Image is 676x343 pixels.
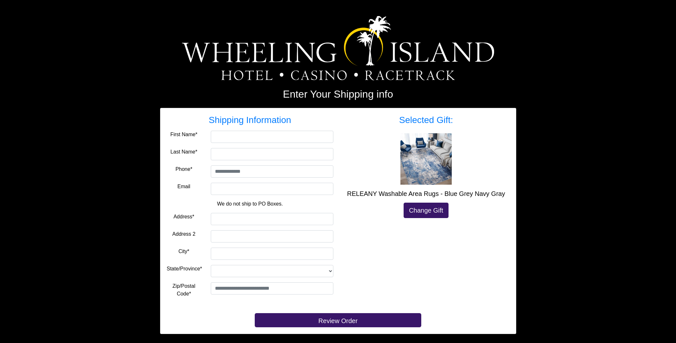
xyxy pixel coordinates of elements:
h3: Shipping Information [167,115,333,126]
button: Review Order [255,313,421,327]
h3: Selected Gift: [343,115,509,126]
label: Address 2 [172,230,195,238]
label: First Name* [170,131,197,138]
label: State/Province* [167,265,202,273]
label: Phone* [175,165,193,173]
label: Address* [174,213,194,221]
label: Email [177,183,190,190]
h5: RELEANY Washable Area Rugs - Blue Grey Navy Gray [343,190,509,198]
label: Last Name* [170,148,197,156]
label: Zip/Postal Code* [167,282,201,298]
img: RELEANY Washable Area Rugs - Blue Grey Navy Gray [400,133,452,185]
img: Logo [182,16,494,80]
label: City* [178,248,189,255]
h2: Enter Your Shipping info [160,88,516,100]
p: We do not ship to PO Boxes. [172,200,329,208]
a: Change Gift [404,203,449,218]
